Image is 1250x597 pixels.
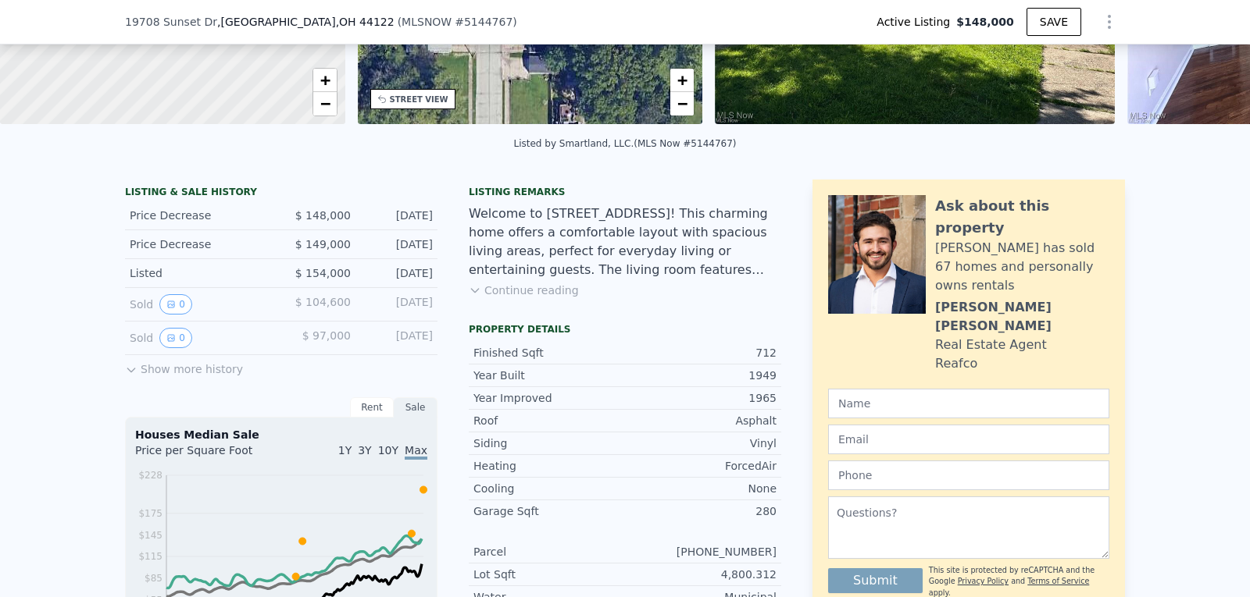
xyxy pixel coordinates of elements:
[828,425,1109,454] input: Email
[295,296,351,308] span: $ 104,600
[138,530,162,541] tspan: $145
[473,544,625,560] div: Parcel
[159,294,192,314] button: View historical data
[935,195,1109,239] div: Ask about this property
[625,458,777,474] div: ForcedAir
[677,70,687,90] span: +
[935,336,1047,354] div: Real Estate Agent
[1027,8,1081,36] button: SAVE
[469,186,781,198] div: Listing remarks
[320,70,330,90] span: +
[295,209,351,222] span: $ 148,000
[625,544,777,560] div: [PHONE_NUMBER]
[473,345,625,361] div: Finished Sqft
[402,16,452,28] span: MLSNOW
[130,236,269,252] div: Price Decrease
[513,138,736,149] div: Listed by Smartland, LLC. (MLS Now #5144767)
[130,208,269,223] div: Price Decrease
[935,354,977,373] div: Reafco
[295,267,351,279] span: $ 154,000
[130,294,269,314] div: Sold
[473,413,625,428] div: Roof
[1027,577,1089,585] a: Terms of Service
[455,16,512,28] span: # 5144767
[350,397,394,418] div: Rent
[398,14,517,30] div: ( )
[138,508,162,519] tspan: $175
[125,14,217,30] span: 19708 Sunset Dr
[935,298,1109,336] div: [PERSON_NAME] [PERSON_NAME]
[625,413,777,428] div: Asphalt
[1094,6,1125,37] button: Show Options
[625,567,777,582] div: 4,800.312
[138,470,162,481] tspan: $228
[625,435,777,451] div: Vinyl
[125,186,437,201] div: LISTING & SALE HISTORY
[135,427,427,442] div: Houses Median Sale
[135,442,281,467] div: Price per Square Foot
[469,323,781,336] div: Property details
[125,355,243,377] button: Show more history
[138,551,162,562] tspan: $115
[338,444,352,457] span: 1Y
[469,283,579,298] button: Continue reading
[336,16,395,28] span: , OH 44122
[313,69,337,92] a: Zoom in
[473,368,625,383] div: Year Built
[363,294,433,314] div: [DATE]
[394,397,437,418] div: Sale
[828,389,1109,418] input: Name
[877,14,956,30] span: Active Listing
[625,390,777,406] div: 1965
[378,444,398,457] span: 10Y
[363,328,433,348] div: [DATE]
[363,236,433,252] div: [DATE]
[363,208,433,223] div: [DATE]
[473,435,625,451] div: Siding
[390,94,448,105] div: STREET VIEW
[302,329,351,342] span: $ 97,000
[956,14,1014,30] span: $148,000
[473,567,625,582] div: Lot Sqft
[625,503,777,519] div: 280
[217,14,395,30] span: , [GEOGRAPHIC_DATA]
[625,345,777,361] div: 712
[363,265,433,281] div: [DATE]
[828,460,1109,490] input: Phone
[935,239,1109,295] div: [PERSON_NAME] has sold 67 homes and personally owns rentals
[473,390,625,406] div: Year Improved
[473,458,625,474] div: Heating
[130,328,269,348] div: Sold
[670,69,694,92] a: Zoom in
[130,265,269,281] div: Listed
[358,444,371,457] span: 3Y
[159,328,192,348] button: View historical data
[473,481,625,496] div: Cooling
[677,94,687,113] span: −
[313,92,337,115] a: Zoom out
[405,444,427,460] span: Max
[670,92,694,115] a: Zoom out
[295,238,351,251] span: $ 149,000
[469,204,781,279] div: Welcome to [STREET_ADDRESS]! This charming home offers a comfortable layout with spacious living ...
[320,94,330,113] span: −
[625,368,777,383] div: 1949
[625,481,777,496] div: None
[145,573,162,584] tspan: $85
[958,577,1009,585] a: Privacy Policy
[828,568,923,593] button: Submit
[473,503,625,519] div: Garage Sqft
